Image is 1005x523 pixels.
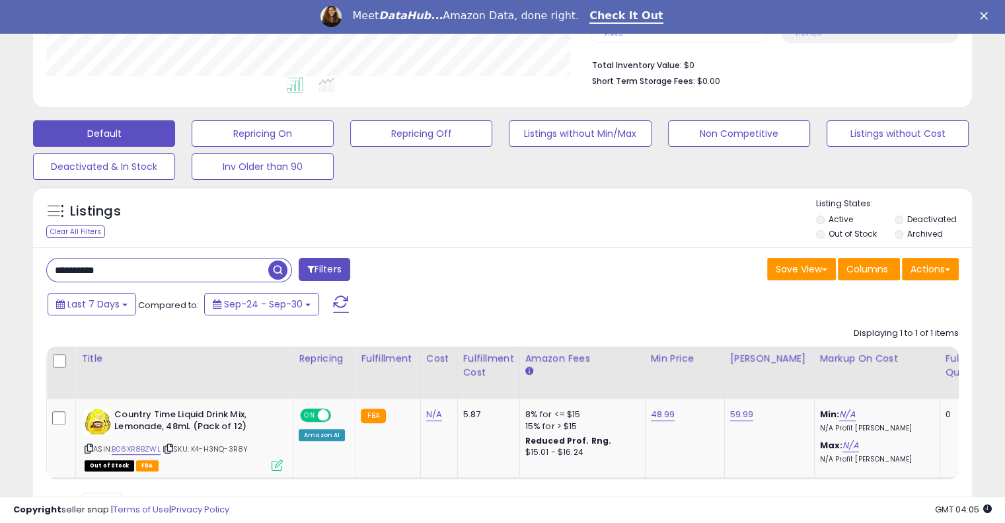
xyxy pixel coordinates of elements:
li: $0 [592,56,949,72]
button: Deactivated & In Stock [33,153,175,180]
button: Save View [767,258,836,280]
div: ASIN: [85,409,283,470]
small: FBA [361,409,385,423]
div: Amazon Fees [525,352,640,366]
a: N/A [839,408,855,421]
div: 0 [946,409,986,421]
strong: Copyright [13,503,61,516]
div: $15.01 - $16.24 [525,447,635,458]
button: Listings without Min/Max [509,120,651,147]
button: Default [33,120,175,147]
small: Amazon Fees. [525,366,533,378]
button: Inv Older than 90 [192,153,334,180]
div: Title [81,352,287,366]
a: Check It Out [589,9,663,24]
b: Short Term Storage Fees: [592,75,695,87]
small: Prev: N/A [796,30,821,38]
button: Columns [838,258,900,280]
button: Listings without Cost [827,120,969,147]
b: Country Time Liquid Drink Mix, Lemonade, 48mL (Pack of 12) [114,409,275,436]
div: Markup on Cost [820,352,934,366]
div: 5.87 [463,409,509,421]
div: [PERSON_NAME] [730,352,809,366]
button: Repricing On [192,120,334,147]
a: N/A [426,408,442,421]
b: Reduced Prof. Rng. [525,435,612,446]
h5: Listings [70,202,121,221]
label: Out of Stock [829,228,877,239]
b: Total Inventory Value: [592,60,682,71]
span: All listings that are currently out of stock and unavailable for purchase on Amazon [85,460,134,471]
span: FBA [136,460,159,471]
div: Displaying 1 to 1 of 1 items [854,327,959,340]
span: Compared to: [138,299,199,311]
a: Terms of Use [113,503,169,516]
span: OFF [329,409,350,421]
b: Min: [820,408,840,421]
label: Active [829,214,853,225]
div: Repricing [299,352,350,366]
span: 2025-10-8 04:05 GMT [935,503,992,516]
label: Deactivated [907,214,956,225]
div: 15% for > $15 [525,421,635,432]
img: Profile image for Georgie [320,6,342,27]
span: | SKU: K4-H3NQ-3R8Y [163,444,248,454]
small: Prev: 0 [605,30,623,38]
i: DataHub... [379,9,443,22]
a: B06XR8BZWL [112,444,161,455]
th: The percentage added to the cost of goods (COGS) that forms the calculator for Min & Max prices. [814,346,940,399]
div: Fulfillment [361,352,414,366]
p: N/A Profit [PERSON_NAME] [820,455,930,464]
div: Clear All Filters [46,225,105,238]
button: Sep-24 - Sep-30 [204,293,319,315]
a: N/A [842,439,858,452]
div: seller snap | | [13,504,229,516]
div: Min Price [651,352,719,366]
button: Actions [902,258,959,280]
span: Sep-24 - Sep-30 [224,298,303,311]
p: N/A Profit [PERSON_NAME] [820,424,930,433]
button: Last 7 Days [48,293,136,315]
a: 59.99 [730,408,754,421]
span: $0.00 [697,75,720,87]
img: 51AYfeFGMjL._SL40_.jpg [85,409,111,435]
div: Fulfillment Cost [463,352,514,380]
a: 48.99 [651,408,675,421]
div: Amazon AI [299,429,345,441]
div: Fulfillable Quantity [946,352,991,380]
div: 8% for <= $15 [525,409,635,421]
a: Privacy Policy [171,503,229,516]
span: Last 7 Days [67,298,120,311]
button: Non Competitive [668,120,810,147]
button: Filters [299,258,350,281]
span: ON [301,409,318,421]
div: Close [980,12,993,20]
div: Meet Amazon Data, done right. [352,9,579,22]
b: Max: [820,439,843,452]
button: Repricing Off [350,120,492,147]
span: Columns [846,262,888,276]
p: Listing States: [816,198,972,210]
div: Cost [426,352,452,366]
label: Archived [907,228,942,239]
